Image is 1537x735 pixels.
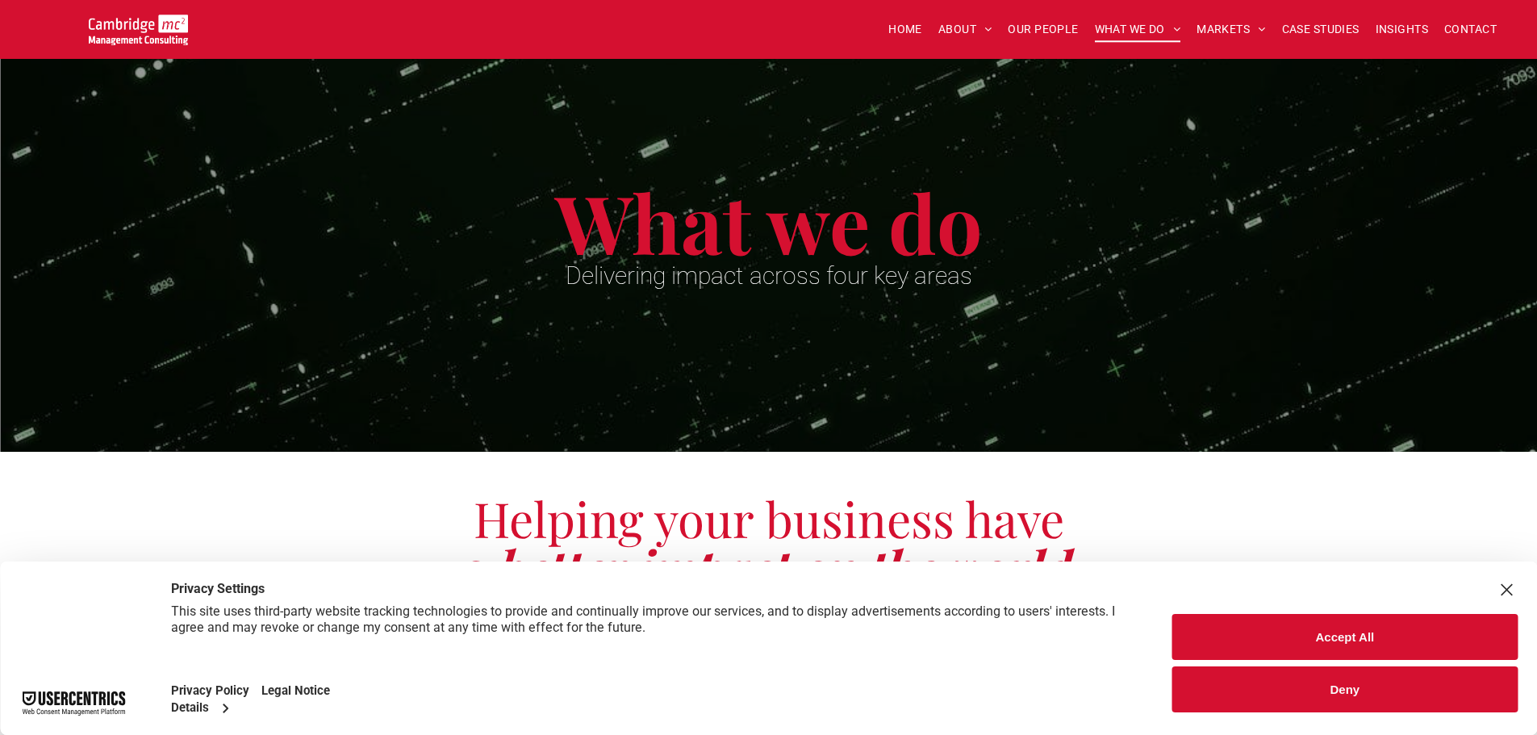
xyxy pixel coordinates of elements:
a: Your Business Transformed | Cambridge Management Consulting [89,17,188,34]
span: Helping your business have a [464,486,1064,599]
span: What we do [555,168,983,275]
a: WHAT WE DO [1087,17,1189,42]
a: INSIGHTS [1368,17,1436,42]
img: Go to Homepage [89,15,188,45]
a: OUR PEOPLE [1000,17,1086,42]
a: CONTACT [1436,17,1505,42]
a: ABOUT [930,17,1000,42]
a: HOME [880,17,930,42]
a: MARKETS [1188,17,1273,42]
a: CASE STUDIES [1274,17,1368,42]
span: Delivering impact across four key areas [566,261,972,290]
span: better impact on the world [499,534,1073,599]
